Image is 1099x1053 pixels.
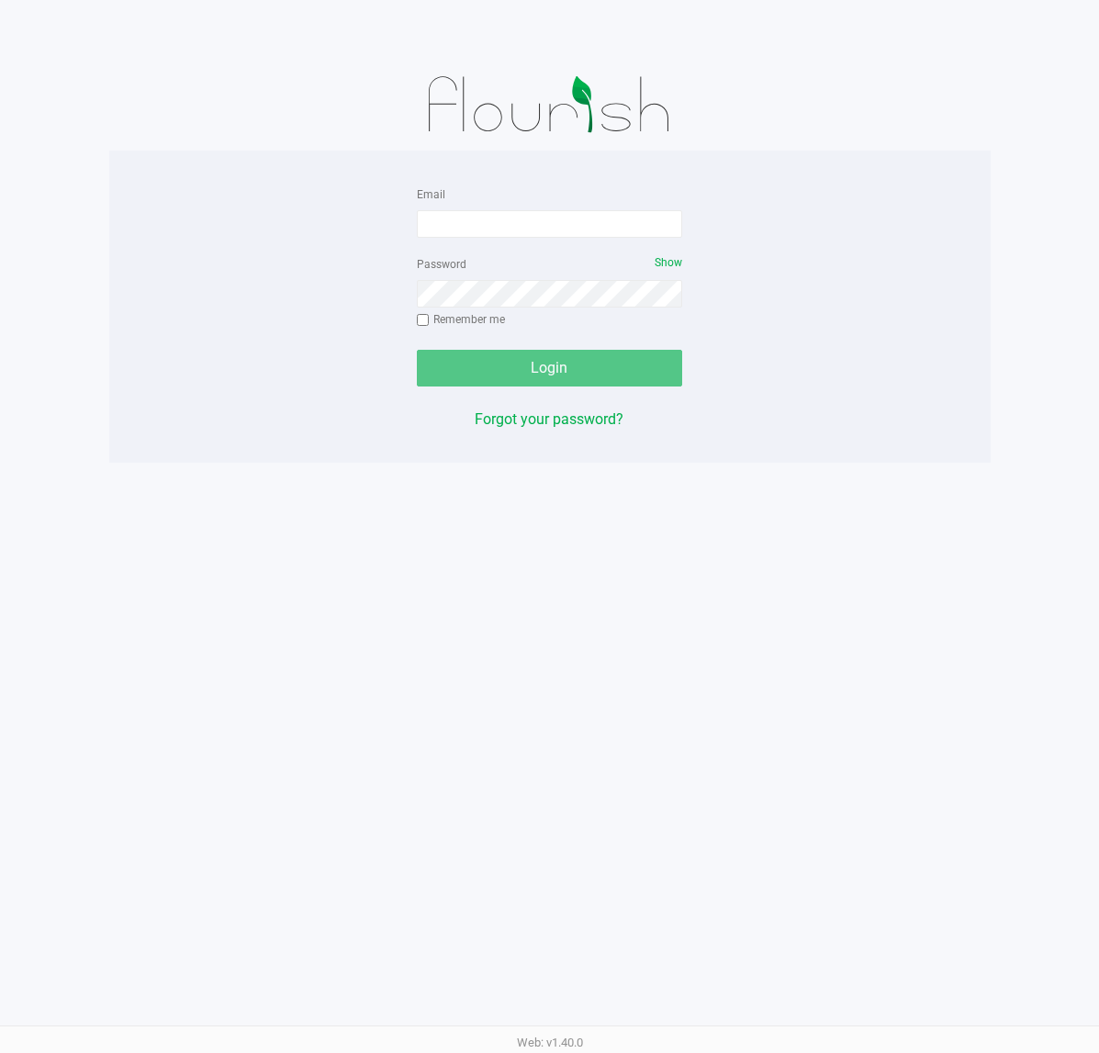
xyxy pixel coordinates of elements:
[417,311,505,328] label: Remember me
[517,1036,583,1049] span: Web: v1.40.0
[417,256,466,273] label: Password
[475,409,623,431] button: Forgot your password?
[417,314,430,327] input: Remember me
[655,256,682,269] span: Show
[417,186,445,203] label: Email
